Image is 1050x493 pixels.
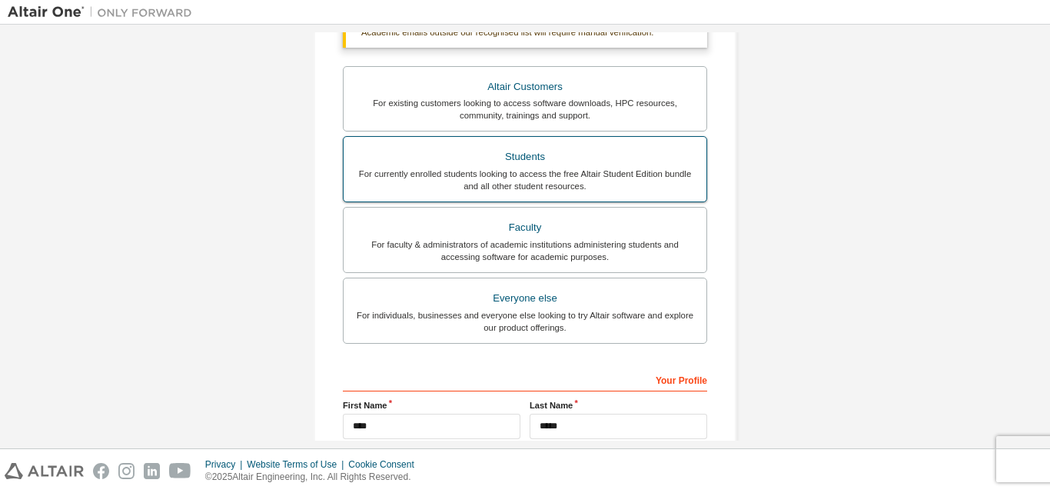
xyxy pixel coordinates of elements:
[530,399,707,411] label: Last Name
[353,217,697,238] div: Faculty
[205,458,247,471] div: Privacy
[247,458,348,471] div: Website Terms of Use
[93,463,109,479] img: facebook.svg
[348,458,423,471] div: Cookie Consent
[343,367,707,391] div: Your Profile
[118,463,135,479] img: instagram.svg
[353,288,697,309] div: Everyone else
[353,146,697,168] div: Students
[343,399,520,411] label: First Name
[144,463,160,479] img: linkedin.svg
[5,463,84,479] img: altair_logo.svg
[353,168,697,192] div: For currently enrolled students looking to access the free Altair Student Edition bundle and all ...
[205,471,424,484] p: © 2025 Altair Engineering, Inc. All Rights Reserved.
[169,463,191,479] img: youtube.svg
[353,97,697,122] div: For existing customers looking to access software downloads, HPC resources, community, trainings ...
[353,76,697,98] div: Altair Customers
[343,17,707,48] div: Academic emails outside our recognised list will require manual verification.
[8,5,200,20] img: Altair One
[353,238,697,263] div: For faculty & administrators of academic institutions administering students and accessing softwa...
[353,309,697,334] div: For individuals, businesses and everyone else looking to try Altair software and explore our prod...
